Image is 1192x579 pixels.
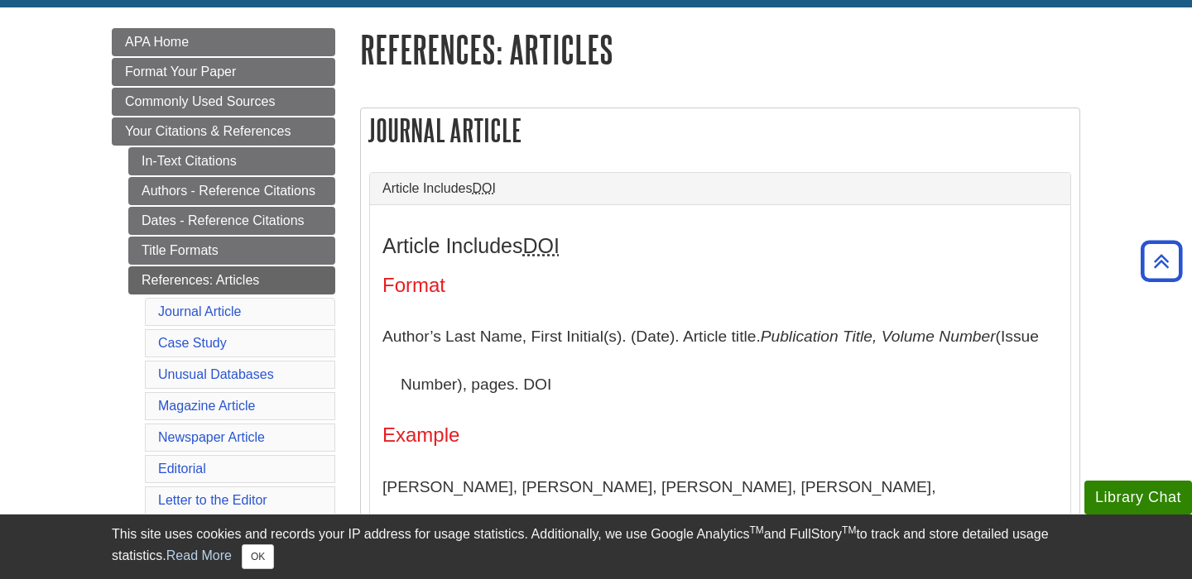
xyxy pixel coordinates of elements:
[112,524,1080,569] div: This site uses cookies and records your IP address for usage statistics. Additionally, we use Goo...
[158,336,227,350] a: Case Study
[158,367,274,381] a: Unusual Databases
[158,493,267,507] a: Letter to the Editor
[1084,481,1192,514] button: Library Chat
[128,147,335,175] a: In-Text Citations
[242,544,274,569] button: Close
[158,304,242,318] a: Journal Article
[749,524,763,536] sup: TM
[1135,250,1188,272] a: Back to Top
[112,58,335,86] a: Format Your Paper
[382,181,1058,196] a: Article IncludesDOI
[842,524,856,536] sup: TM
[761,328,996,345] i: Publication Title, Volume Number
[128,207,335,235] a: Dates - Reference Citations
[382,234,1058,258] h3: Article Includes
[382,424,1058,446] h4: Example
[128,266,335,294] a: References: Articles
[112,88,335,116] a: Commonly Used Sources
[158,462,206,476] a: Editorial
[158,430,265,444] a: Newspaper Article
[360,28,1080,70] h1: References: Articles
[125,65,236,79] span: Format Your Paper
[166,548,232,562] a: Read More
[112,28,335,56] a: APA Home
[128,177,335,205] a: Authors - Reference Citations
[125,35,189,49] span: APA Home
[112,117,335,146] a: Your Citations & References
[382,313,1058,408] p: Author’s Last Name, First Initial(s). (Date). Article title. (Issue Number), pages. DOI
[125,124,291,138] span: Your Citations & References
[158,399,255,413] a: Magazine Article
[473,181,496,195] abbr: Digital Object Identifier. This is the string of numbers associated with a particular article. No...
[128,237,335,265] a: Title Formats
[523,234,560,257] abbr: Digital Object Identifier. This is the string of numbers associated with a particular article. No...
[125,94,275,108] span: Commonly Used Sources
[382,275,1058,296] h4: Format
[361,108,1079,152] h2: Journal Article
